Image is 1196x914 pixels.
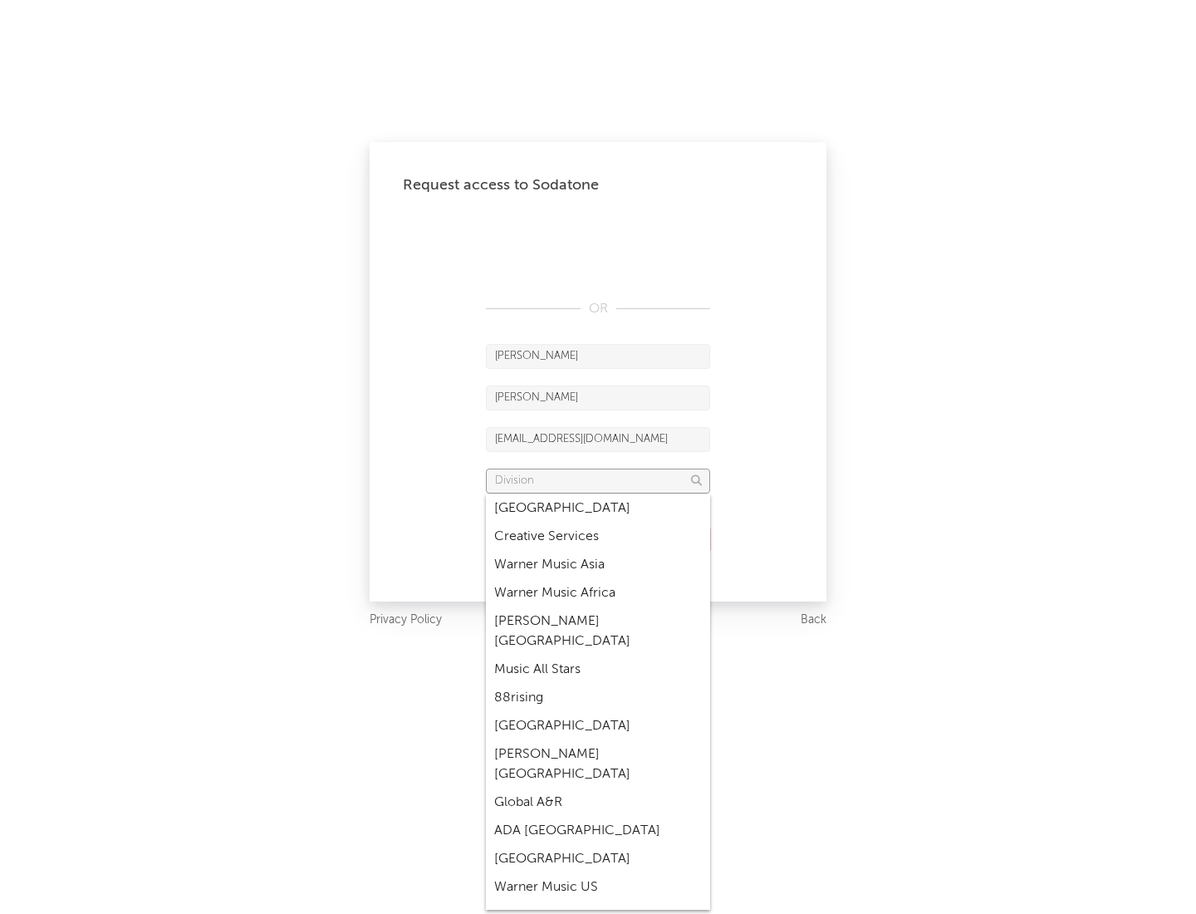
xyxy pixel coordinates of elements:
[486,817,710,845] div: ADA [GEOGRAPHIC_DATA]
[486,494,710,523] div: [GEOGRAPHIC_DATA]
[486,427,710,452] input: Email
[801,610,826,631] a: Back
[370,610,442,631] a: Privacy Policy
[486,523,710,551] div: Creative Services
[486,551,710,579] div: Warner Music Asia
[486,740,710,789] div: [PERSON_NAME] [GEOGRAPHIC_DATA]
[403,175,793,195] div: Request access to Sodatone
[486,873,710,902] div: Warner Music US
[486,469,710,494] input: Division
[486,712,710,740] div: [GEOGRAPHIC_DATA]
[486,344,710,369] input: First Name
[486,656,710,684] div: Music All Stars
[486,684,710,712] div: 88rising
[486,579,710,607] div: Warner Music Africa
[486,607,710,656] div: [PERSON_NAME] [GEOGRAPHIC_DATA]
[486,299,710,319] div: OR
[486,386,710,410] input: Last Name
[486,789,710,817] div: Global A&R
[486,845,710,873] div: [GEOGRAPHIC_DATA]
